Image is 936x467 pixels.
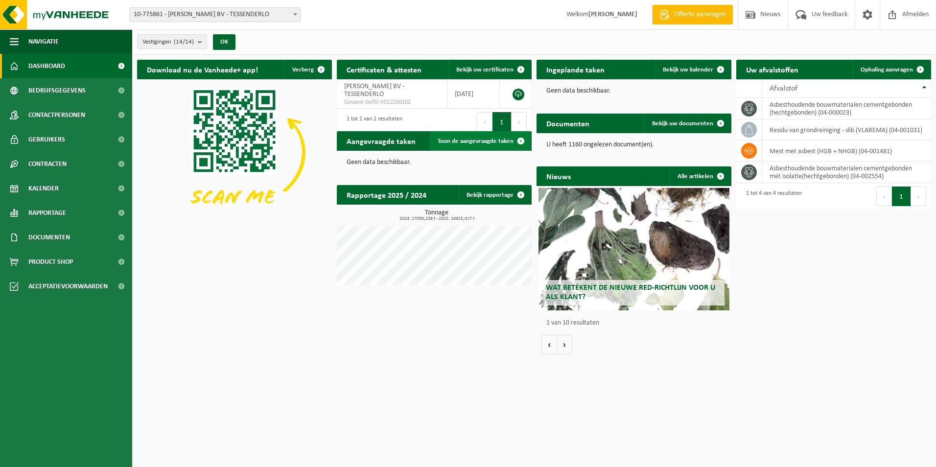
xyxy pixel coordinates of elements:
td: mest met asbest (HGB + NHGB) (04-001481) [762,140,931,162]
a: Toon de aangevraagde taken [430,131,531,151]
span: Product Shop [28,250,73,274]
span: Afvalstof [770,85,797,93]
span: Documenten [28,225,70,250]
a: Offerte aanvragen [652,5,733,24]
a: Ophaling aanvragen [853,60,930,79]
span: Vestigingen [142,35,194,49]
span: Verberg [292,67,314,73]
h2: Download nu de Vanheede+ app! [137,60,268,79]
span: 2024: 17056,238 t - 2025: 16925,417 t [342,216,532,221]
span: Consent-SelfD-VEG2200102 [344,98,440,106]
span: Dashboard [28,54,65,78]
button: Next [512,112,527,132]
h2: Nieuws [537,166,581,186]
span: [PERSON_NAME] BV - TESSENDERLO [344,83,404,98]
p: 1 van 10 resultaten [546,320,726,327]
h2: Ingeplande taken [537,60,614,79]
h2: Certificaten & attesten [337,60,431,79]
button: Next [911,187,926,206]
button: Vestigingen(14/14) [137,34,207,49]
span: Gebruikers [28,127,65,152]
h2: Uw afvalstoffen [736,60,808,79]
a: Bekijk uw certificaten [448,60,531,79]
p: Geen data beschikbaar. [347,159,522,166]
h2: Rapportage 2025 / 2024 [337,185,436,204]
strong: [PERSON_NAME] [588,11,637,18]
a: Alle artikelen [670,166,730,186]
div: 1 tot 4 van 4 resultaten [741,186,802,207]
span: 10-775861 - YVES MAES BV - TESSENDERLO [130,8,300,22]
span: Bekijk uw kalender [663,67,713,73]
button: OK [213,34,235,50]
button: Previous [477,112,492,132]
button: Previous [876,187,892,206]
td: [DATE] [447,79,500,109]
a: Bekijk rapportage [459,185,531,205]
img: Download de VHEPlus App [137,79,332,226]
h2: Aangevraagde taken [337,131,425,150]
span: Contactpersonen [28,103,85,127]
count: (14/14) [174,39,194,45]
a: Wat betekent de nieuwe RED-richtlijn voor u als klant? [538,188,729,310]
span: Offerte aanvragen [672,10,728,20]
div: 1 tot 1 van 1 resultaten [342,111,402,133]
span: Wat betekent de nieuwe RED-richtlijn voor u als klant? [546,284,715,301]
td: asbesthoudende bouwmaterialen cementgebonden (hechtgebonden) (04-000023) [762,98,931,119]
span: Rapportage [28,201,66,225]
button: Vorige [541,335,557,354]
button: 1 [892,187,911,206]
span: 10-775861 - YVES MAES BV - TESSENDERLO [129,7,301,22]
span: Ophaling aanvragen [861,67,913,73]
h2: Documenten [537,114,599,133]
span: Navigatie [28,29,59,54]
a: Bekijk uw documenten [644,114,730,133]
span: Kalender [28,176,59,201]
span: Toon de aangevraagde taken [438,138,514,144]
button: Verberg [284,60,331,79]
button: Volgende [557,335,572,354]
span: Bekijk uw documenten [652,120,713,127]
td: residu van grondreiniging - slib (VLAREMA) (04-001031) [762,119,931,140]
span: Bedrijfsgegevens [28,78,86,103]
p: U heeft 1160 ongelezen document(en). [546,141,722,148]
button: 1 [492,112,512,132]
span: Contracten [28,152,67,176]
a: Bekijk uw kalender [655,60,730,79]
td: asbesthoudende bouwmaterialen cementgebonden met isolatie(hechtgebonden) (04-002554) [762,162,931,183]
span: Acceptatievoorwaarden [28,274,108,299]
h3: Tonnage [342,210,532,221]
span: Bekijk uw certificaten [456,67,514,73]
p: Geen data beschikbaar. [546,88,722,94]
